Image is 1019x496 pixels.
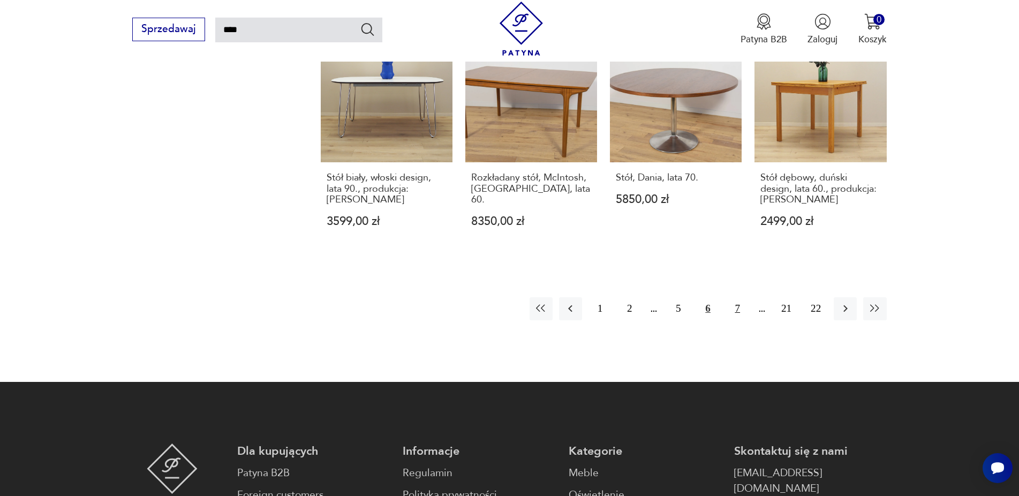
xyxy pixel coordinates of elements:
button: 6 [697,297,720,320]
p: Dla kupujących [237,444,390,459]
a: Ikona medaluPatyna B2B [741,13,787,46]
a: Rozkładany stół, McIntosh, Wielka Brytania, lata 60.Rozkładany stół, McIntosh, [GEOGRAPHIC_DATA],... [465,31,597,252]
a: Sprzedawaj [132,26,205,34]
button: 5 [667,297,690,320]
img: Ikona medalu [756,13,772,30]
a: Patyna B2B [237,465,390,481]
p: Skontaktuj się z nami [734,444,887,459]
h3: Stół dębowy, duński design, lata 60., produkcja: [PERSON_NAME] [760,172,881,205]
a: Meble [569,465,721,481]
button: 0Koszyk [858,13,887,46]
p: 3599,00 zł [327,216,447,227]
button: Sprzedawaj [132,18,205,41]
img: Ikonka użytkownika [814,13,831,30]
a: Regulamin [403,465,555,481]
button: Szukaj [360,21,375,37]
button: Patyna B2B [741,13,787,46]
img: Ikona koszyka [864,13,881,30]
p: Informacje [403,444,555,459]
button: 21 [775,297,798,320]
p: Koszyk [858,33,887,46]
h3: Stół biały, włoski design, lata 90., produkcja: [PERSON_NAME] [327,172,447,205]
p: 8350,00 zł [471,216,592,227]
p: 2499,00 zł [760,216,881,227]
iframe: Smartsupp widget button [983,453,1013,483]
div: 0 [873,14,885,25]
p: Zaloguj [807,33,837,46]
a: Stół dębowy, duński design, lata 60., produkcja: DaniaStół dębowy, duński design, lata 60., produ... [754,31,886,252]
p: Kategorie [569,444,721,459]
button: 7 [726,297,749,320]
h3: Stół, Dania, lata 70. [616,172,736,183]
a: Stół, Dania, lata 70.Stół, Dania, lata 70.5850,00 zł [610,31,742,252]
button: 2 [618,297,641,320]
img: Patyna - sklep z meblami i dekoracjami vintage [494,2,548,56]
button: 1 [588,297,612,320]
img: Patyna - sklep z meblami i dekoracjami vintage [147,444,198,494]
a: Stół biały, włoski design, lata 90., produkcja: WłochyStół biały, włoski design, lata 90., produk... [321,31,452,252]
button: Zaloguj [807,13,837,46]
p: 5850,00 zł [616,194,736,205]
p: Patyna B2B [741,33,787,46]
button: 22 [804,297,827,320]
h3: Rozkładany stół, McIntosh, [GEOGRAPHIC_DATA], lata 60. [471,172,592,205]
